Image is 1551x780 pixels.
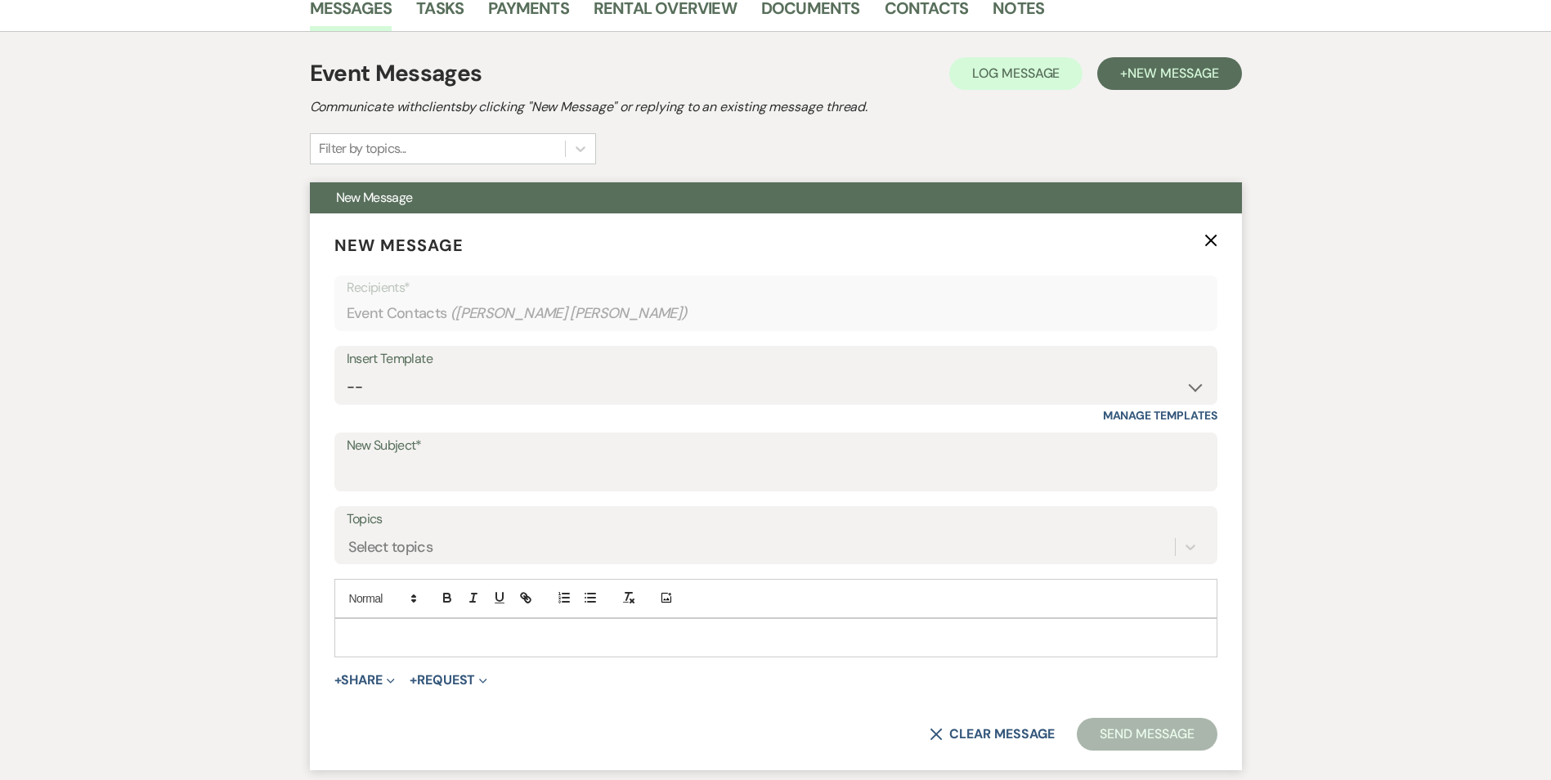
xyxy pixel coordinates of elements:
[319,139,406,159] div: Filter by topics...
[410,674,487,687] button: Request
[310,97,1242,117] h2: Communicate with clients by clicking "New Message" or replying to an existing message thread.
[1103,408,1217,423] a: Manage Templates
[334,674,342,687] span: +
[334,235,464,256] span: New Message
[347,347,1205,371] div: Insert Template
[347,298,1205,329] div: Event Contacts
[972,65,1060,82] span: Log Message
[336,189,413,206] span: New Message
[310,56,482,91] h1: Event Messages
[347,508,1205,531] label: Topics
[347,434,1205,458] label: New Subject*
[410,674,417,687] span: +
[930,728,1054,741] button: Clear message
[1097,57,1241,90] button: +New Message
[1077,718,1217,751] button: Send Message
[334,674,396,687] button: Share
[949,57,1083,90] button: Log Message
[348,536,433,558] div: Select topics
[347,277,1205,298] p: Recipients*
[451,303,688,325] span: ( [PERSON_NAME] [PERSON_NAME] )
[1127,65,1218,82] span: New Message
